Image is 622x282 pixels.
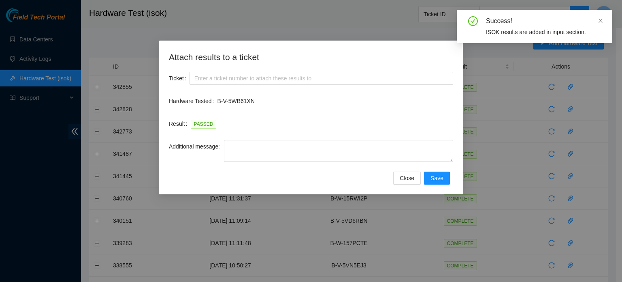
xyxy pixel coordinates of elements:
span: check-circle [468,16,478,26]
div: ISOK results are added in input section. [486,28,603,37]
button: Close [393,172,421,185]
span: close [598,18,603,24]
button: Save [424,172,450,185]
input: Enter a ticket number to attach these results to [190,72,453,85]
span: Close [400,174,414,183]
span: PASSED [191,120,217,129]
span: Additional message [169,142,218,151]
span: Ticket [169,74,184,83]
span: Hardware Tested [169,97,212,105]
div: Success! [486,16,603,26]
span: Result [169,119,185,128]
span: Save [430,174,443,183]
h2: Attach results to a ticket [169,50,453,64]
p: B-V-5WB61XN [217,97,453,105]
